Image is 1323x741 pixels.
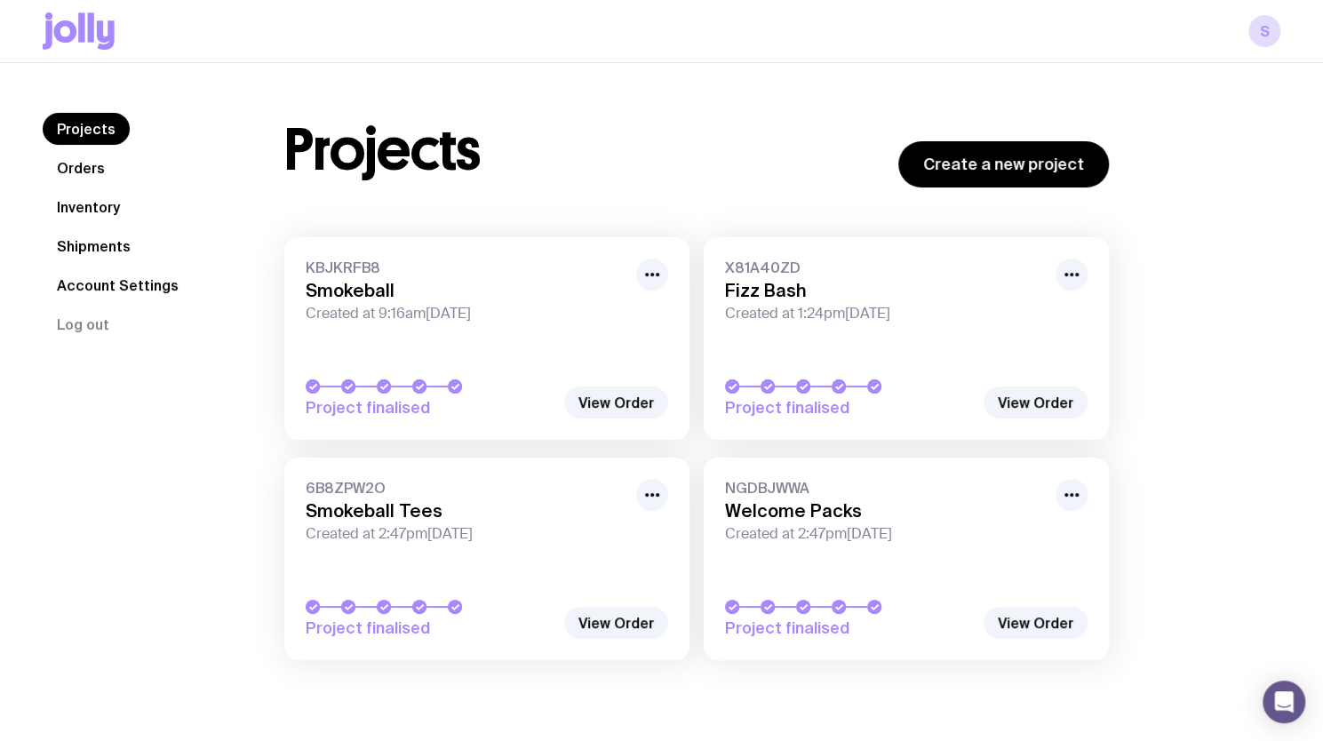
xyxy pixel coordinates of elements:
[306,500,626,522] h3: Smokeball Tees
[725,259,1045,276] span: X81A40ZD
[725,525,1045,543] span: Created at 2:47pm[DATE]
[725,280,1045,301] h3: Fizz Bash
[306,280,626,301] h3: Smokeball
[43,269,193,301] a: Account Settings
[306,479,626,497] span: 6B8ZPW2O
[284,237,689,440] a: KBJKRFB8SmokeballCreated at 9:16am[DATE]Project finalised
[43,230,145,262] a: Shipments
[43,308,124,340] button: Log out
[898,141,1109,187] a: Create a new project
[43,191,134,223] a: Inventory
[564,607,668,639] a: View Order
[984,386,1088,418] a: View Order
[306,525,626,543] span: Created at 2:47pm[DATE]
[284,458,689,660] a: 6B8ZPW2OSmokeball TeesCreated at 2:47pm[DATE]Project finalised
[725,500,1045,522] h3: Welcome Packs
[306,617,554,639] span: Project finalised
[704,237,1109,440] a: X81A40ZDFizz BashCreated at 1:24pm[DATE]Project finalised
[43,113,130,145] a: Projects
[306,305,626,323] span: Created at 9:16am[DATE]
[43,152,119,184] a: Orders
[284,122,481,179] h1: Projects
[1248,15,1280,47] a: S
[1263,681,1305,723] div: Open Intercom Messenger
[725,305,1045,323] span: Created at 1:24pm[DATE]
[564,386,668,418] a: View Order
[725,397,974,418] span: Project finalised
[984,607,1088,639] a: View Order
[725,479,1045,497] span: NGDBJWWA
[704,458,1109,660] a: NGDBJWWAWelcome PacksCreated at 2:47pm[DATE]Project finalised
[306,397,554,418] span: Project finalised
[306,259,626,276] span: KBJKRFB8
[725,617,974,639] span: Project finalised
